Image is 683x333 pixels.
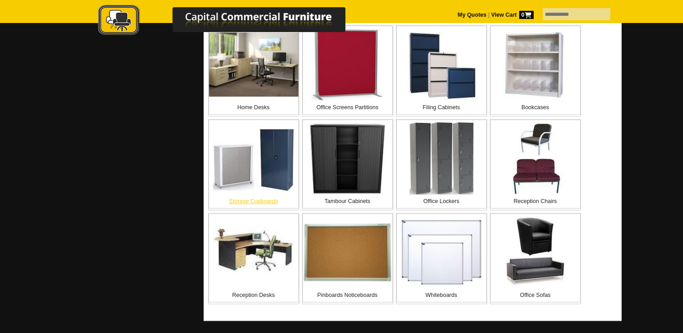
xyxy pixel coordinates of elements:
p: Whiteboards [397,291,486,300]
a: Storage Cupboards Storage Cupboards [208,119,299,210]
a: Tambour Cabinets Tambour Cabinets [302,119,393,210]
span: 0 [519,11,534,19]
img: Tambour Cabinets [309,122,386,194]
img: Reception Desks [214,222,293,282]
p: Storage Cupboards [209,197,298,206]
img: Office Screens Partitions [311,28,384,101]
a: Whiteboards Whiteboards [396,213,487,304]
p: Bookcases [491,103,580,112]
a: Capital Commercial Furniture Logo [73,5,389,40]
a: View Cart0 [489,12,533,18]
p: Tambour Cabinets [303,197,392,206]
img: Pinboards Noticeboards [303,222,392,282]
img: Bookcases [502,29,569,101]
img: Storage Cupboards [213,125,294,192]
a: Office Screens Partitions Office Screens Partitions [302,25,393,116]
p: Reception Desks [209,291,298,300]
img: Capital Commercial Furniture Logo [73,5,389,37]
a: Bookcases Bookcases [490,25,581,116]
p: Reception Chairs [491,197,580,206]
p: Pinboards Noticeboards [303,291,392,300]
p: Office Sofas [491,291,580,300]
a: Filing Cabinets Filing Cabinets [396,25,487,116]
a: My Quotes [458,12,487,18]
strong: View Cart [491,12,534,18]
a: Pinboards Noticeboards Pinboards Noticeboards [302,213,393,304]
a: Reception Desks Reception Desks [208,213,299,304]
img: Office Lockers [409,122,474,194]
img: Office Sofas [499,216,571,288]
img: Whiteboards [401,218,482,286]
p: Home Desks [209,103,298,112]
img: Reception Chairs [505,122,566,194]
a: Reception Chairs Reception Chairs [490,119,581,210]
a: Office Sofas Office Sofas [490,213,581,304]
p: Filing Cabinets [397,103,486,112]
img: Filing Cabinets [405,28,478,101]
p: Office Lockers [397,197,486,206]
img: Home Desks [209,32,298,97]
a: Office Lockers Office Lockers [396,119,487,210]
a: Home Desks Home Desks [208,25,299,116]
p: Office Screens Partitions [303,103,392,112]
